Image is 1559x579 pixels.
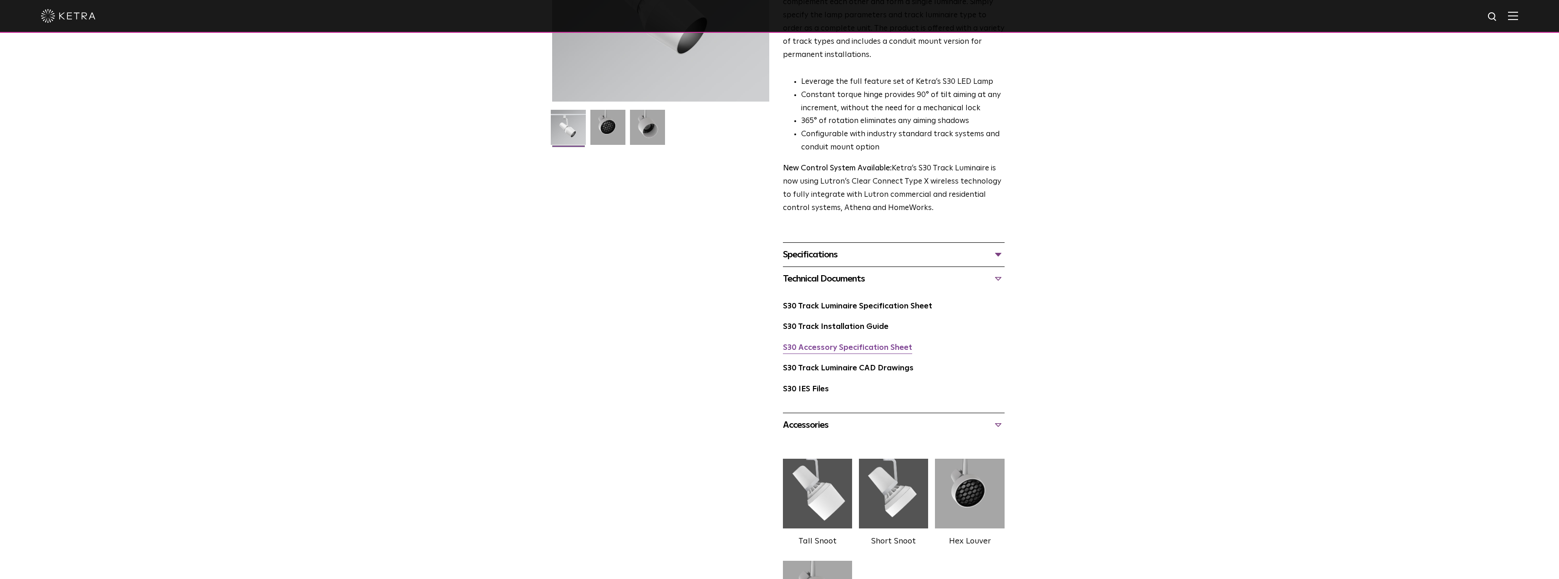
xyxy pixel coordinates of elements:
[783,247,1005,262] div: Specifications
[871,537,916,545] label: Short Snoot
[783,164,892,172] strong: New Control System Available:
[801,89,1005,115] li: Constant torque hinge provides 90° of tilt aiming at any increment, without the need for a mechan...
[783,344,912,352] a: S30 Accessory Specification Sheet
[783,323,889,331] a: S30 Track Installation Guide
[1487,11,1498,23] img: search icon
[41,9,96,23] img: ketra-logo-2019-white
[859,455,928,533] img: 28b6e8ee7e7e92b03ac7
[783,364,914,372] a: S30 Track Luminaire CAD Drawings
[935,455,1004,533] img: 3b1b0dc7630e9da69e6b
[783,418,1005,432] div: Accessories
[551,110,586,152] img: S30-Track-Luminaire-2021-Web-Square
[783,272,1005,286] div: Technical Documents
[590,110,625,152] img: 3b1b0dc7630e9da69e6b
[949,537,991,545] label: Hex Louver
[801,115,1005,128] li: 365° of rotation eliminates any aiming shadows
[801,128,1005,154] li: Configurable with industry standard track systems and conduit mount option
[783,455,852,533] img: 561d9251a6fee2cab6f1
[783,162,1005,215] p: Ketra’s S30 Track Luminaire is now using Lutron’s Clear Connect Type X wireless technology to ful...
[801,76,1005,89] li: Leverage the full feature set of Ketra’s S30 LED Lamp
[783,385,829,393] a: S30 IES Files
[783,302,932,310] a: S30 Track Luminaire Specification Sheet
[1508,11,1518,20] img: Hamburger%20Nav.svg
[798,537,837,545] label: Tall Snoot
[630,110,665,152] img: 9e3d97bd0cf938513d6e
